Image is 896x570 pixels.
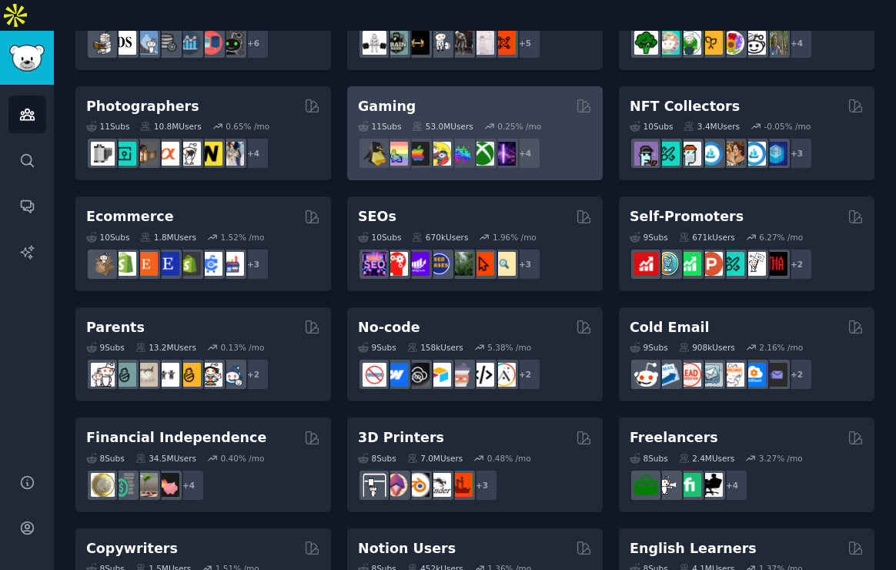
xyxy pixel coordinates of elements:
div: + 2 [781,358,813,391]
img: NewParents [177,363,201,387]
img: datasets [199,31,222,55]
img: Freelancers [699,473,723,497]
div: 10 Sub s [358,232,401,243]
img: Fiverr [677,473,701,497]
img: NoCodeSaaS [406,363,430,387]
img: macgaming [406,142,430,166]
img: vegetablegardening [634,31,658,55]
img: GummySearch logo [9,45,45,72]
h2: 3D Printers [358,428,444,448]
div: 0.48 % /mo [487,453,531,464]
h2: Parents [86,318,145,337]
div: 9 Sub s [630,342,668,353]
div: + 4 [781,27,813,59]
img: 3Dmodeling [384,473,408,497]
div: 0.65 % /mo [226,121,269,132]
div: 3.4M Users [684,121,740,132]
img: FixMyPrint [449,473,473,497]
img: succulents [656,31,680,55]
h2: NFT Collectors [630,97,740,116]
div: 0.25 % /mo [497,121,541,132]
h2: Freelancers [630,428,718,448]
img: TwitchStreaming [492,142,516,166]
img: The_SEO [492,252,516,276]
div: 0.40 % /mo [221,453,265,464]
img: ender3 [427,473,451,497]
div: 10 Sub s [86,232,129,243]
div: + 4 [172,469,205,501]
div: 6.27 % /mo [759,232,803,243]
div: 1.52 % /mo [221,232,265,243]
div: 10 Sub s [630,121,673,132]
h2: English Learners [630,539,757,558]
img: workout [406,31,430,55]
div: 34.5M Users [135,453,196,464]
div: 1.96 % /mo [493,232,537,243]
img: nocode [363,363,386,387]
div: + 3 [509,248,541,280]
img: XboxGamers [470,142,494,166]
h2: SEOs [358,207,396,226]
img: DigitalItems [764,142,787,166]
img: betatests [742,252,766,276]
img: WeddingPhotography [220,142,244,166]
img: EmailOutreach [764,363,787,387]
img: sales [634,363,658,387]
div: 3.27 % /mo [759,453,803,464]
img: freelance_forhire [656,473,680,497]
div: 9 Sub s [358,342,396,353]
img: beyondthebump [134,363,158,387]
img: Adalo [492,363,516,387]
div: 7.0M Users [407,453,463,464]
div: 53.0M Users [412,121,473,132]
img: dataengineering [155,31,179,55]
div: 8 Sub s [358,453,396,464]
div: 9 Sub s [86,342,125,353]
h2: Gaming [358,97,416,116]
img: personaltraining [492,31,516,55]
h2: No-code [358,318,420,337]
div: 158k Users [407,342,463,353]
img: canon [177,142,201,166]
div: 5.38 % /mo [487,342,531,353]
h2: Copywriters [86,539,178,558]
img: FinancialPlanning [112,473,136,497]
div: + 2 [237,358,269,391]
img: shopify [112,252,136,276]
div: + 4 [237,137,269,169]
img: coldemail [699,363,723,387]
img: Etsy [134,252,158,276]
div: 8 Sub s [630,453,668,464]
img: linux_gaming [363,142,386,166]
img: OpenSeaNFT [699,142,723,166]
img: streetphotography [112,142,136,166]
div: 671k Users [679,232,735,243]
img: forhire [634,473,658,497]
div: + 3 [466,469,498,501]
img: TechSEO [384,252,408,276]
img: Emailmarketing [656,363,680,387]
img: daddit [91,363,115,387]
div: + 2 [509,358,541,391]
img: CozyGamers [384,142,408,166]
img: fatFIRE [155,473,179,497]
img: TestMyApp [764,252,787,276]
img: NoCodeMovement [470,363,494,387]
img: Parents [220,363,244,387]
img: ProductHunters [699,252,723,276]
img: CryptoArt [720,142,744,166]
img: data [220,31,244,55]
img: GardeningUK [699,31,723,55]
img: SingleParents [112,363,136,387]
div: + 4 [509,137,541,169]
img: parentsofmultiples [199,363,222,387]
img: seogrowth [406,252,430,276]
div: 11 Sub s [358,121,401,132]
img: youtubepromotion [634,252,658,276]
div: 9 Sub s [630,232,668,243]
img: B2BSaaS [742,363,766,387]
div: + 3 [237,248,269,280]
img: datascience [112,31,136,55]
div: + 6 [237,27,269,59]
div: 2.16 % /mo [759,342,803,353]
